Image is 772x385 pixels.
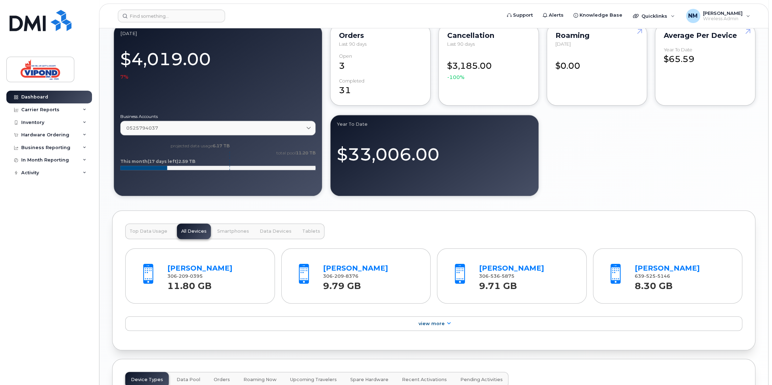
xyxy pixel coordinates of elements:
[118,10,225,22] input: Find something...
[549,12,564,19] span: Alerts
[290,377,337,383] span: Upcoming Travelers
[167,277,212,291] strong: 11.80 GB
[339,41,367,47] span: Last 90 days
[703,16,743,22] span: Wireless Admin
[333,273,344,279] span: 209
[120,45,316,80] div: $4,019.00
[339,53,422,72] div: 3
[120,73,128,80] span: 7%
[635,277,673,291] strong: 8.30 GB
[255,223,296,239] button: Data Devices
[323,273,358,279] span: 306
[120,121,316,135] a: 0525794037
[580,12,622,19] span: Knowledge Base
[489,273,500,279] span: 536
[703,10,743,16] span: [PERSON_NAME]
[644,273,656,279] span: 525
[125,316,742,331] a: View More
[276,150,316,155] text: total pool
[555,53,638,72] div: $0.00
[555,41,571,47] span: [DATE]
[339,78,422,97] div: 31
[402,377,447,383] span: Recent Activations
[447,53,530,81] div: $3,185.00
[217,228,249,234] span: Smartphones
[260,228,292,234] span: Data Devices
[479,277,517,291] strong: 9.71 GB
[418,321,444,326] span: View More
[323,277,361,291] strong: 9.79 GB
[500,273,514,279] span: 5875
[188,273,203,279] span: 0395
[641,13,667,19] span: Quicklinks
[350,377,388,383] span: Spare Hardware
[120,159,148,164] tspan: This month
[479,264,544,272] a: [PERSON_NAME]
[664,33,747,38] div: Average per Device
[148,159,178,164] tspan: (17 days left)
[460,377,503,383] span: Pending Activities
[120,30,316,36] div: August 2025
[555,33,638,38] div: Roaming
[213,223,253,239] button: Smartphones
[656,273,670,279] span: 5146
[171,143,230,148] text: projected data usage
[447,74,465,81] span: -100%
[569,8,627,22] a: Knowledge Base
[129,228,167,234] span: Top Data Usage
[337,121,532,127] div: Year to Date
[479,273,514,279] span: 306
[688,12,698,20] span: NM
[681,9,755,23] div: Neil Mallette
[447,33,530,38] div: Cancellation
[167,264,232,272] a: [PERSON_NAME]
[178,159,195,164] tspan: 2.59 TB
[502,8,538,22] a: Support
[339,78,364,84] div: completed
[125,223,172,239] button: Top Data Usage
[323,264,388,272] a: [PERSON_NAME]
[337,136,532,166] div: $33,006.00
[339,53,352,59] div: Open
[635,273,670,279] span: 639
[664,47,747,66] div: $65.59
[513,12,533,19] span: Support
[214,377,230,383] span: Orders
[344,273,358,279] span: 8376
[635,264,700,272] a: [PERSON_NAME]
[447,41,475,47] span: Last 90 days
[296,150,316,155] tspan: 11.20 TB
[177,273,188,279] span: 209
[120,114,316,119] label: Business Accounts
[664,47,692,52] div: Year to Date
[213,143,230,148] tspan: 6.17 TB
[126,125,158,131] span: 0525794037
[243,377,277,383] span: Roaming Now
[628,9,680,23] div: Quicklinks
[302,228,320,234] span: Tablets
[167,273,203,279] span: 306
[339,33,422,38] div: Orders
[298,223,324,239] button: Tablets
[177,377,200,383] span: Data Pool
[538,8,569,22] a: Alerts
